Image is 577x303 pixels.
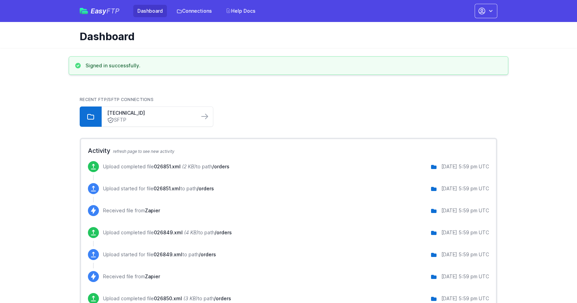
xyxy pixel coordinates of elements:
h1: Dashboard [80,30,492,43]
p: Upload started for file to path [103,251,216,258]
h2: Recent FTP/SFTP Connections [80,97,497,102]
i: (2 KB) [182,164,196,169]
h3: Signed in successfully. [86,62,140,69]
span: /orders [197,186,214,191]
a: Connections [172,5,216,17]
i: (3 KB) [183,295,197,301]
span: 026851.xml [154,164,181,169]
p: Upload completed file to path [103,295,231,302]
div: [DATE] 5:59 pm UTC [441,229,489,236]
p: Upload started for file to path [103,185,214,192]
span: 026851.xml [154,186,180,191]
div: [DATE] 5:59 pm UTC [441,185,489,192]
div: [DATE] 5:59 pm UTC [441,163,489,170]
div: [DATE] 5:59 pm UTC [441,295,489,302]
p: Received file from [103,207,160,214]
span: Easy [91,8,120,14]
a: EasyFTP [80,8,120,14]
a: [TECHNICAL_ID] [107,110,194,116]
span: /orders [214,295,231,301]
div: [DATE] 5:59 pm UTC [441,251,489,258]
span: /orders [199,251,216,257]
span: 026850.xml [154,295,182,301]
span: FTP [106,7,120,15]
span: 026849.xml [154,251,182,257]
span: refresh page to see new activity [113,149,174,154]
a: SFTP [107,116,194,124]
i: (4 KB) [184,229,198,235]
img: easyftp_logo.png [80,8,88,14]
span: Zapier [145,273,160,279]
h2: Activity [88,146,489,156]
p: Upload completed file to path [103,229,232,236]
span: 026849.xml [154,229,183,235]
span: /orders [212,164,229,169]
span: /orders [215,229,232,235]
div: [DATE] 5:59 pm UTC [441,273,489,280]
a: Help Docs [222,5,260,17]
a: Dashboard [133,5,167,17]
span: Zapier [145,207,160,213]
div: [DATE] 5:59 pm UTC [441,207,489,214]
p: Upload completed file to path [103,163,229,170]
p: Received file from [103,273,160,280]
